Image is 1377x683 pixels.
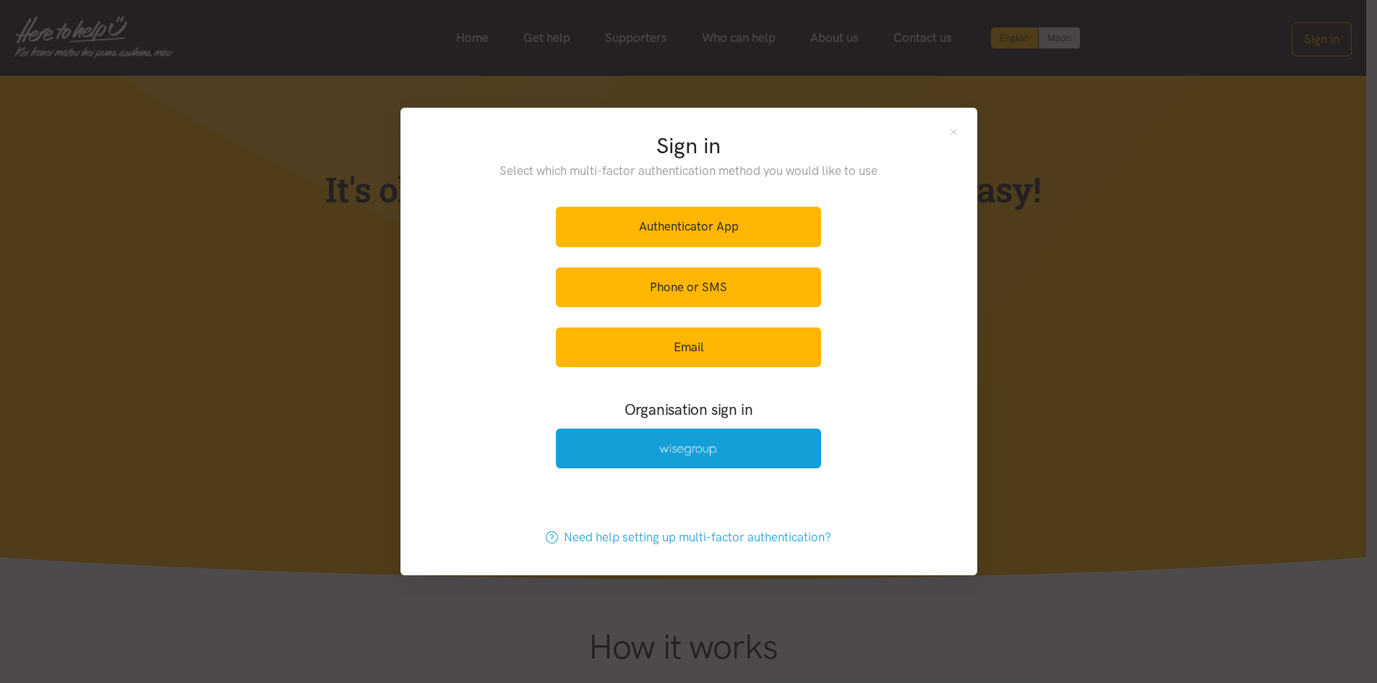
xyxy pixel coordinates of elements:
a: Phone or SMS [556,267,821,307]
h3: Organisation sign in [517,399,861,420]
a: Email [556,327,821,367]
h2: Sign in [470,131,907,161]
p: Select which multi-factor authentication method you would like to use [470,161,907,181]
a: Authenticator App [556,207,821,246]
a: Need help setting up multi-factor authentication? [531,517,846,557]
img: Wise Group [659,444,718,456]
button: Close [948,125,960,137]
